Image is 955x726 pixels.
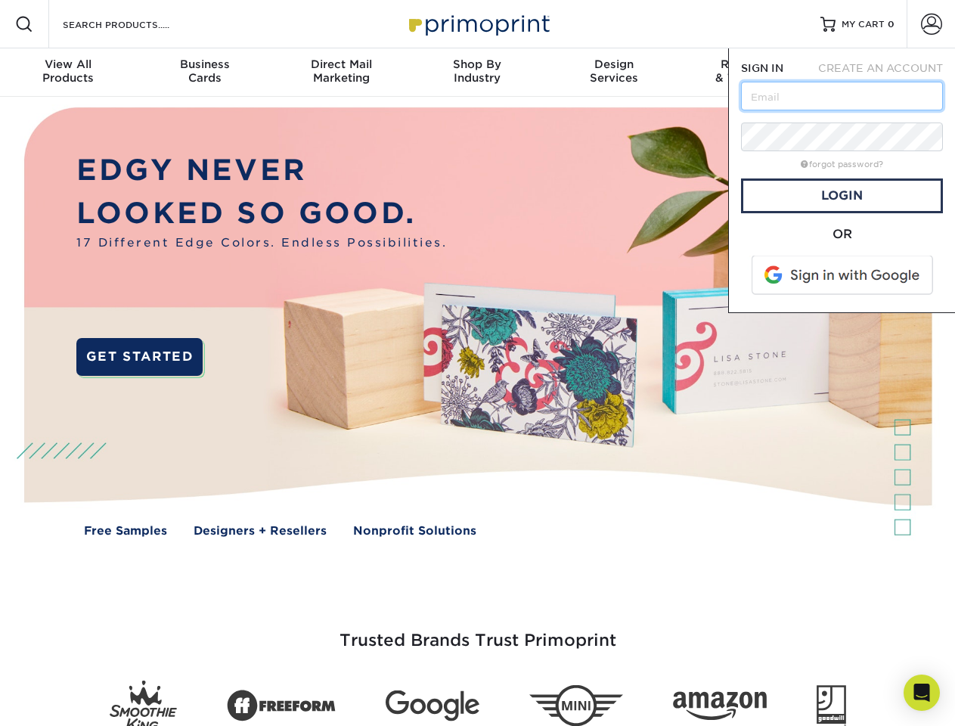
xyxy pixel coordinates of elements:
[682,48,818,97] a: Resources& Templates
[76,234,447,252] span: 17 Different Edge Colors. Endless Possibilities.
[817,685,846,726] img: Goodwill
[741,225,943,244] div: OR
[273,57,409,71] span: Direct Mail
[273,48,409,97] a: Direct MailMarketing
[136,57,272,85] div: Cards
[136,48,272,97] a: BusinessCards
[84,523,167,540] a: Free Samples
[76,338,203,376] a: GET STARTED
[904,675,940,711] div: Open Intercom Messenger
[353,523,476,540] a: Nonprofit Solutions
[136,57,272,71] span: Business
[741,178,943,213] a: Login
[194,523,327,540] a: Designers + Resellers
[888,19,895,29] span: 0
[36,594,920,669] h3: Trusted Brands Trust Primoprint
[673,692,767,721] img: Amazon
[409,57,545,85] div: Industry
[801,160,883,169] a: forgot password?
[61,15,209,33] input: SEARCH PRODUCTS.....
[818,62,943,74] span: CREATE AN ACCOUNT
[546,48,682,97] a: DesignServices
[273,57,409,85] div: Marketing
[386,690,479,721] img: Google
[741,82,943,110] input: Email
[409,48,545,97] a: Shop ByIndustry
[682,57,818,71] span: Resources
[682,57,818,85] div: & Templates
[76,192,447,235] p: LOOKED SO GOOD.
[842,18,885,31] span: MY CART
[546,57,682,71] span: Design
[546,57,682,85] div: Services
[402,8,553,40] img: Primoprint
[741,62,783,74] span: SIGN IN
[409,57,545,71] span: Shop By
[76,149,447,192] p: EDGY NEVER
